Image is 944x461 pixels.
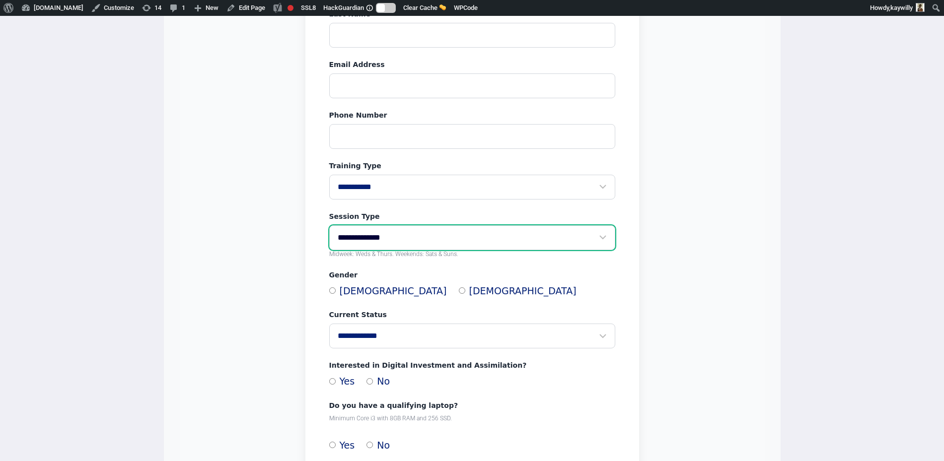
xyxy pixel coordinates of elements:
label: Email Address [329,60,615,69]
label: Session Type [329,211,615,221]
span: Yes [340,438,355,453]
img: 🧽 [439,4,446,10]
span: [DEMOGRAPHIC_DATA] [340,284,447,298]
span: No [377,438,390,453]
span: No [377,374,390,389]
input: No [366,378,373,385]
span: [DEMOGRAPHIC_DATA] [469,284,577,298]
label: Do you have a qualifying laptop? [329,400,615,410]
span: kaywilly [890,4,913,11]
label: Interested in Digital Investment and Assimilation? [329,360,615,370]
label: Training Type [329,161,615,171]
input: Yes [329,442,336,448]
div: Focus keyphrase not set [288,5,293,11]
input: [DEMOGRAPHIC_DATA] [459,287,465,294]
p: Minimum Core i3 with 8GB RAM and 256 SSD. [329,414,615,422]
span: Yes [340,374,355,389]
input: [DEMOGRAPHIC_DATA] [329,287,336,294]
label: Current Status [329,310,615,320]
span: Clear Cache [403,4,437,11]
label: Gender [329,270,615,280]
label: Phone Number [329,110,615,120]
input: No [366,442,373,448]
p: Midweek: Weds & Thurs. Weekends: Sats & Suns. [329,250,615,258]
input: Yes [329,378,336,385]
